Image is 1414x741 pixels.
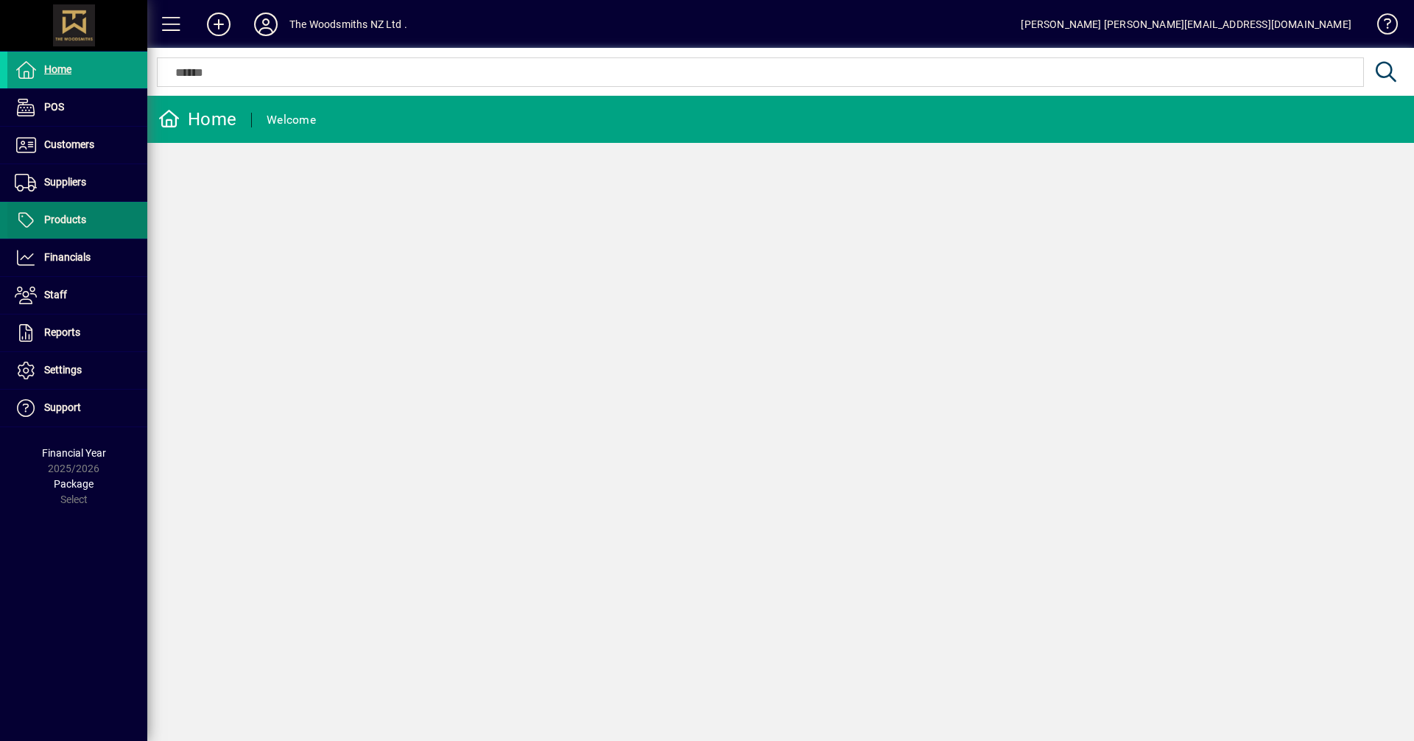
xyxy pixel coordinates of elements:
[242,11,289,38] button: Profile
[1021,13,1351,36] div: [PERSON_NAME] [PERSON_NAME][EMAIL_ADDRESS][DOMAIN_NAME]
[7,277,147,314] a: Staff
[7,89,147,126] a: POS
[44,176,86,188] span: Suppliers
[44,101,64,113] span: POS
[7,164,147,201] a: Suppliers
[195,11,242,38] button: Add
[7,352,147,389] a: Settings
[44,401,81,413] span: Support
[44,364,82,376] span: Settings
[44,289,67,301] span: Staff
[7,239,147,276] a: Financials
[267,108,316,132] div: Welcome
[289,13,407,36] div: The Woodsmiths NZ Ltd .
[1366,3,1396,51] a: Knowledge Base
[54,478,94,490] span: Package
[44,138,94,150] span: Customers
[42,447,106,459] span: Financial Year
[7,202,147,239] a: Products
[7,127,147,164] a: Customers
[44,251,91,263] span: Financials
[44,326,80,338] span: Reports
[7,390,147,426] a: Support
[44,214,86,225] span: Products
[44,63,71,75] span: Home
[158,108,236,131] div: Home
[7,315,147,351] a: Reports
